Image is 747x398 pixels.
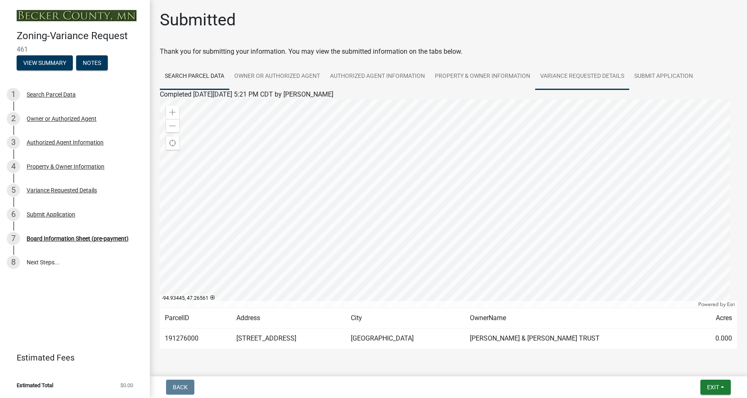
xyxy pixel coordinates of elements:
div: Owner or Authorized Agent [27,116,97,122]
wm-modal-confirm: Summary [17,60,73,67]
img: Becker County, Minnesota [17,10,136,21]
div: Authorized Agent Information [27,139,104,145]
td: [STREET_ADDRESS] [231,328,346,349]
div: Find my location [166,137,179,150]
td: 191276000 [160,328,231,349]
div: 2 [7,112,20,125]
div: Zoom out [166,119,179,132]
span: 461 [17,45,133,53]
td: [PERSON_NAME] & [PERSON_NAME] TRUST [465,328,694,349]
a: Search Parcel Data [160,63,229,90]
div: 6 [7,208,20,221]
div: 4 [7,160,20,173]
div: Search Parcel Data [27,92,76,97]
span: Estimated Total [17,383,53,388]
div: Submit Application [27,211,75,217]
a: Estimated Fees [7,349,136,366]
div: 8 [7,256,20,269]
td: [GEOGRAPHIC_DATA] [346,328,465,349]
button: Exit [700,380,731,395]
div: Thank you for submitting your information. You may view the submitted information on the tabs below. [160,47,737,57]
td: City [346,308,465,328]
div: Board Information Sheet (pre-payment) [27,236,129,241]
a: Property & Owner Information [430,63,535,90]
h1: Submitted [160,10,236,30]
td: 0.000 [693,328,737,349]
button: View Summary [17,55,73,70]
div: 3 [7,136,20,149]
div: 7 [7,232,20,245]
a: Submit Application [629,63,698,90]
span: Exit [707,384,719,391]
span: Back [173,384,188,391]
span: $0.00 [120,383,133,388]
div: 1 [7,88,20,101]
a: Authorized Agent Information [325,63,430,90]
button: Back [166,380,194,395]
h4: Zoning-Variance Request [17,30,143,42]
div: Variance Requested Details [27,187,97,193]
td: Address [231,308,346,328]
a: Esri [727,301,735,307]
span: Completed [DATE][DATE] 5:21 PM CDT by [PERSON_NAME] [160,90,333,98]
div: Powered by [696,301,737,308]
div: 5 [7,184,20,197]
div: Zoom in [166,106,179,119]
td: ParcelID [160,308,231,328]
wm-modal-confirm: Notes [76,60,108,67]
td: OwnerName [465,308,694,328]
td: Acres [693,308,737,328]
a: Variance Requested Details [535,63,629,90]
a: Owner or Authorized Agent [229,63,325,90]
div: Property & Owner Information [27,164,104,169]
button: Notes [76,55,108,70]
